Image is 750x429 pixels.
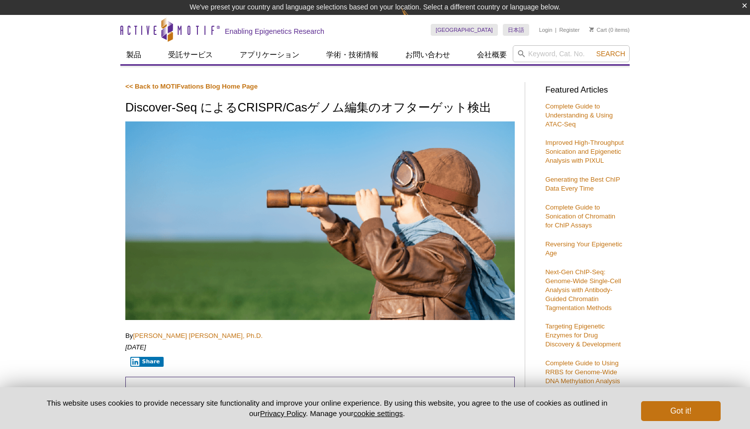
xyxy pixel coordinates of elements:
a: [PERSON_NAME] [PERSON_NAME], Ph.D. [133,332,263,339]
a: << Back to MOTIFvations Blog Home Page [125,83,258,90]
a: 会社概要 [471,45,513,64]
a: Login [539,26,553,33]
button: Share [130,357,164,367]
li: | [555,24,557,36]
a: Complete Guide to Understanding & Using ATAC-Seq [545,103,613,128]
a: Reversing Your Epigenetic Age [545,240,622,257]
em: [DATE] [125,343,146,351]
span: Search [596,50,625,58]
p: This website uses cookies to provide necessary site functionality and improve your online experie... [29,398,625,419]
button: Got it! [641,401,721,421]
h1: Discover-Seq によるCRISPR/Casゲノム編集のオフターゲット検出 [125,101,515,115]
a: 学術・技術情報 [320,45,384,64]
button: Search [593,49,628,58]
a: Register [559,26,579,33]
a: Generating the Best ChIP Data Every Time [545,176,620,192]
h3: Featured Articles [545,86,625,95]
img: Change Here [401,7,428,31]
a: アプリケーション [234,45,305,64]
img: Child with telescope [125,121,515,321]
input: Keyword, Cat. No. [513,45,630,62]
a: お問い合わせ [399,45,456,64]
h2: Enabling Epigenetics Research [225,27,324,36]
a: Improved High-Throughput Sonication and Epigenetic Analysis with PIXUL [545,139,624,164]
a: Targeting Epigenetic Enzymes for Drug Discovery & Development [545,322,621,348]
a: Cart [589,26,607,33]
a: 受託サービス [162,45,219,64]
a: Complete Guide to Sonication of Chromatin for ChIP Assays [545,204,615,229]
a: Privacy Policy [260,409,306,418]
img: Your Cart [589,27,594,32]
p: By [125,331,515,340]
a: 製品 [120,45,147,64]
a: Complete Guide to Using RRBS for Genome-Wide DNA Methylation Analysis [545,359,620,385]
a: 日本語 [503,24,529,36]
a: Next-Gen ChIP-Seq: Genome-Wide Single-Cell Analysis with Antibody-Guided Chromatin Tagmentation M... [545,268,621,312]
button: cookie settings [354,409,403,418]
a: [GEOGRAPHIC_DATA] [431,24,498,36]
li: (0 items) [589,24,630,36]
